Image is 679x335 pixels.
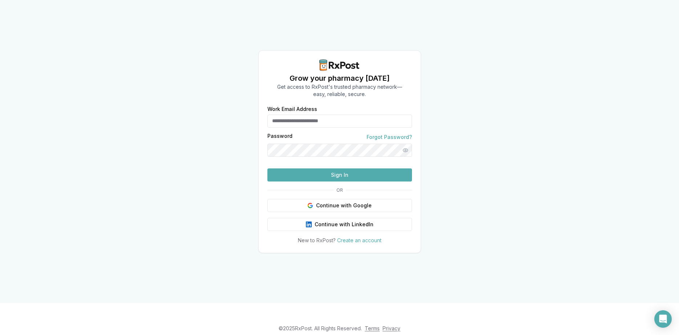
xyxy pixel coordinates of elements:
[316,59,363,71] img: RxPost Logo
[306,222,312,227] img: LinkedIn
[399,144,412,157] button: Show password
[277,73,402,83] h1: Grow your pharmacy [DATE]
[337,237,381,243] a: Create an account
[267,199,412,212] button: Continue with Google
[654,310,672,328] div: Open Intercom Messenger
[267,168,412,182] button: Sign In
[365,325,380,331] a: Terms
[334,187,346,193] span: OR
[367,133,412,141] a: Forgot Password?
[298,237,336,243] span: New to RxPost?
[267,107,412,112] label: Work Email Address
[307,203,313,208] img: Google
[267,133,292,141] label: Password
[267,218,412,231] button: Continue with LinkedIn
[277,83,402,98] p: Get access to RxPost's trusted pharmacy network— easy, reliable, secure.
[383,325,400,331] a: Privacy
